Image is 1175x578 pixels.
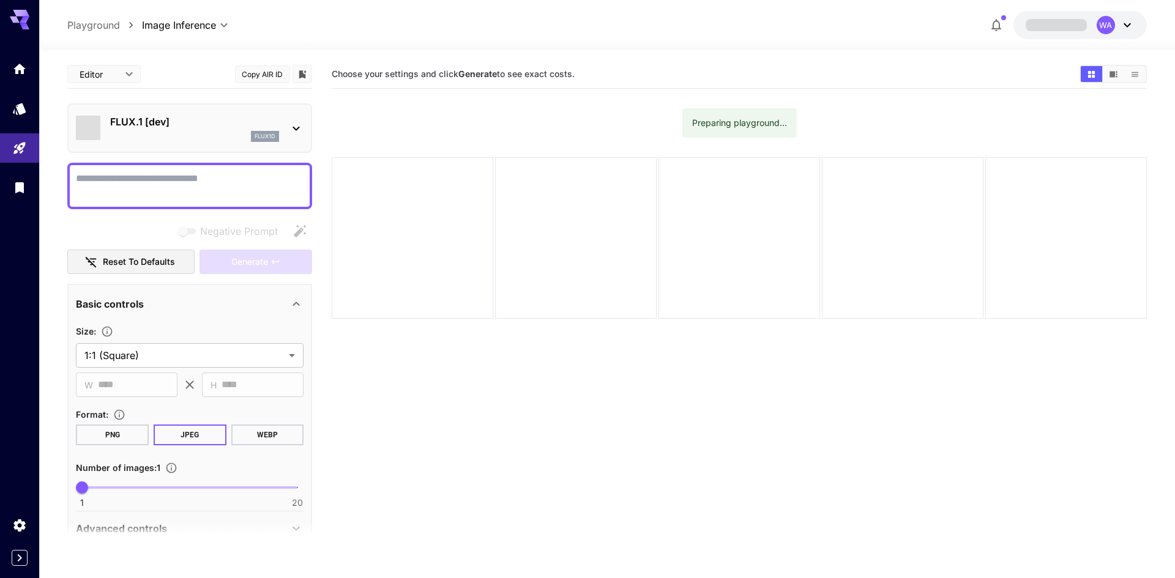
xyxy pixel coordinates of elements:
[76,289,304,319] div: Basic controls
[67,18,142,32] nav: breadcrumb
[1081,66,1102,82] button: Show media in grid view
[200,224,278,239] span: Negative Prompt
[108,409,130,421] button: Choose the file format for the output image.
[80,497,84,509] span: 1
[76,409,108,420] span: Format :
[12,517,27,533] div: Settings
[76,514,304,543] div: Advanced controls
[1080,65,1147,83] div: Show media in grid viewShow media in video viewShow media in list view
[12,141,27,156] div: Playground
[1124,66,1146,82] button: Show media in list view
[110,114,279,129] p: FLUX.1 [dev]
[692,112,787,134] div: Preparing playground...
[12,101,27,116] div: Models
[332,69,575,79] span: Choose your settings and click to see exact costs.
[76,326,96,336] span: Size :
[1013,11,1147,39] button: WA
[67,250,195,275] button: Reset to defaults
[255,132,275,141] p: flux1d
[458,69,497,79] b: Generate
[80,68,117,81] span: Editor
[84,378,93,392] span: W
[76,297,144,311] p: Basic controls
[176,223,288,239] span: Negative prompts are not compatible with the selected model.
[12,550,28,566] button: Expand sidebar
[84,348,284,363] span: 1:1 (Square)
[142,18,216,32] span: Image Inference
[154,424,226,445] button: JPEG
[96,325,118,338] button: Adjust the dimensions of the generated image by specifying its width and height in pixels, or sel...
[76,109,304,147] div: FLUX.1 [dev]flux1d
[12,61,27,76] div: Home
[76,462,160,473] span: Number of images : 1
[1103,66,1124,82] button: Show media in video view
[235,65,290,83] button: Copy AIR ID
[297,67,308,81] button: Add to library
[211,378,217,392] span: H
[1097,16,1115,34] div: WA
[231,424,304,445] button: WEBP
[67,18,120,32] a: Playground
[160,462,182,474] button: Specify how many images to generate in a single request. Each image generation will be charged se...
[76,424,149,445] button: PNG
[12,180,27,195] div: Library
[292,497,303,509] span: 20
